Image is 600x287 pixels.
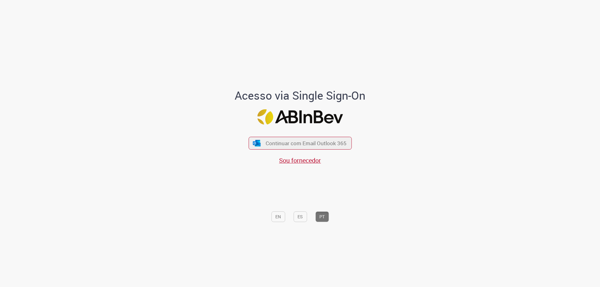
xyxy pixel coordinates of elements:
button: ES [293,211,307,222]
img: ícone Azure/Microsoft 360 [252,140,261,146]
span: Continuar com Email Outlook 365 [266,140,347,147]
button: PT [315,211,329,222]
h1: Acesso via Single Sign-On [213,89,387,102]
img: Logo ABInBev [257,109,343,125]
button: ícone Azure/Microsoft 360 Continuar com Email Outlook 365 [248,137,352,150]
button: EN [271,211,285,222]
a: Sou fornecedor [279,156,321,165]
